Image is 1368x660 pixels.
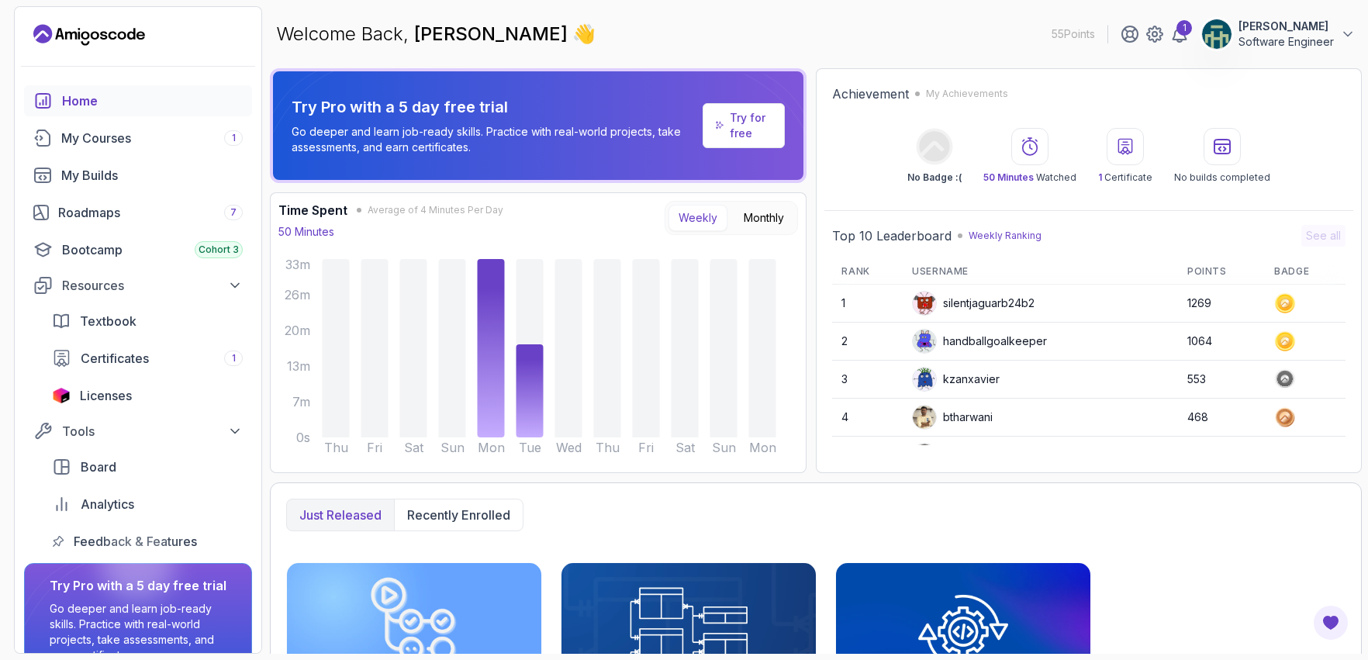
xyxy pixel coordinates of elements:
[596,440,620,455] tspan: Thu
[285,323,310,338] tspan: 20m
[287,499,394,530] button: Just released
[1170,25,1189,43] a: 1
[1174,171,1270,184] p: No builds completed
[74,532,197,551] span: Feedback & Features
[730,110,772,141] p: Try for free
[278,224,334,240] p: 50 Minutes
[556,440,582,455] tspan: Wed
[1238,34,1334,50] p: Software Engineer
[1238,19,1334,34] p: [PERSON_NAME]
[969,230,1042,242] p: Weekly Ranking
[734,205,794,231] button: Monthly
[1202,19,1232,49] img: user profile image
[1178,285,1265,323] td: 1269
[1098,171,1102,183] span: 1
[1201,19,1356,50] button: user profile image[PERSON_NAME]Software Engineer
[43,526,252,557] a: feedback
[912,443,985,468] div: Xormios
[903,259,1178,285] th: Username
[407,506,510,524] p: Recently enrolled
[913,444,936,467] img: default monster avatar
[285,287,310,302] tspan: 26m
[926,88,1008,100] p: My Achievements
[414,22,572,45] span: [PERSON_NAME]
[749,440,776,455] tspan: Mon
[703,103,786,148] a: Try for free
[24,85,252,116] a: home
[832,285,903,323] td: 1
[24,234,252,265] a: bootcamp
[404,440,424,455] tspan: Sat
[24,160,252,191] a: builds
[912,329,1047,354] div: handballgoalkeeper
[912,405,993,430] div: btharwani
[913,330,936,353] img: default monster avatar
[43,343,252,374] a: certificates
[712,440,736,455] tspan: Sun
[43,380,252,411] a: licenses
[638,440,654,455] tspan: Fri
[24,271,252,299] button: Resources
[832,226,952,245] h2: Top 10 Leaderboard
[519,440,541,455] tspan: Tue
[832,399,903,437] td: 4
[913,368,936,391] img: default monster avatar
[62,240,243,259] div: Bootcamp
[832,259,903,285] th: Rank
[983,171,1076,184] p: Watched
[1098,171,1152,184] p: Certificate
[668,205,727,231] button: Weekly
[62,92,243,110] div: Home
[572,21,597,47] span: 👋
[324,440,348,455] tspan: Thu
[285,257,310,272] tspan: 33m
[232,352,236,365] span: 1
[24,417,252,445] button: Tools
[913,406,936,429] img: user profile image
[1312,604,1349,641] button: Open Feedback Button
[230,206,237,219] span: 7
[292,124,696,155] p: Go deeper and learn job-ready skills. Practice with real-world projects, take assessments, and ea...
[368,204,503,216] span: Average of 4 Minutes Per Day
[292,96,696,118] p: Try Pro with a 5 day free trial
[912,367,1000,392] div: kzanxavier
[440,440,465,455] tspan: Sun
[81,349,149,368] span: Certificates
[675,440,696,455] tspan: Sat
[1178,399,1265,437] td: 468
[81,458,116,476] span: Board
[913,292,936,315] img: default monster avatar
[478,440,505,455] tspan: Mon
[62,276,243,295] div: Resources
[832,85,909,103] h2: Achievement
[278,201,347,219] h3: Time Spent
[81,495,134,513] span: Analytics
[1178,437,1265,475] td: 332
[43,451,252,482] a: board
[61,129,243,147] div: My Courses
[52,388,71,403] img: jetbrains icon
[24,197,252,228] a: roadmaps
[287,358,310,374] tspan: 13m
[232,132,236,144] span: 1
[1178,323,1265,361] td: 1064
[1265,259,1346,285] th: Badge
[58,203,243,222] div: Roadmaps
[1178,259,1265,285] th: Points
[276,22,596,47] p: Welcome Back,
[62,422,243,441] div: Tools
[33,22,145,47] a: Landing page
[24,123,252,154] a: courses
[1301,225,1346,247] button: See all
[296,430,310,445] tspan: 0s
[367,440,382,455] tspan: Fri
[199,244,239,256] span: Cohort 3
[983,171,1034,183] span: 50 Minutes
[61,166,243,185] div: My Builds
[80,312,136,330] span: Textbook
[1178,361,1265,399] td: 553
[912,291,1035,316] div: silentjaguarb24b2
[832,437,903,475] td: 5
[43,306,252,337] a: textbook
[907,171,962,184] p: No Badge :(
